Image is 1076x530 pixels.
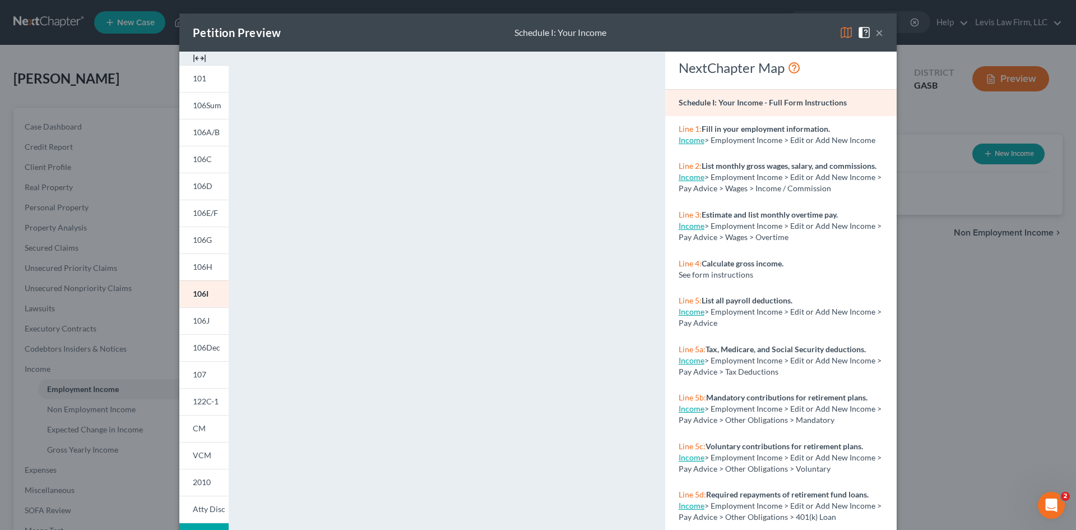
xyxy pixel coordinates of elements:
span: 106C [193,154,212,164]
span: 2 [1061,492,1070,501]
a: 106H [179,254,229,280]
span: CM [193,423,206,433]
span: > Employment Income > Edit or Add New Income > Pay Advice > Other Obligations > Mandatory [679,404,882,425]
strong: Mandatory contributions for retirement plans. [706,393,868,402]
span: Line 5a: [679,344,706,354]
span: 106Sum [193,100,221,110]
strong: Calculate gross income. [702,259,783,268]
span: 106Dec [193,343,220,352]
div: Petition Preview [193,25,281,40]
div: Schedule I: Your Income [514,26,606,39]
span: > Employment Income > Edit or Add New Income > Pay Advice > Wages > Overtime [679,221,882,242]
a: Income [679,453,704,462]
span: Line 5d: [679,490,706,499]
span: 106H [193,262,212,271]
strong: Voluntary contributions for retirement plans. [706,441,863,451]
a: Income [679,307,704,316]
span: > Employment Income > Edit or Add New Income > Pay Advice > Tax Deductions [679,356,882,376]
a: 106A/B [179,119,229,146]
span: Line 3: [679,210,702,219]
span: 106I [193,289,208,298]
strong: List monthly gross wages, salary, and commissions. [702,161,876,170]
span: 2010 [193,477,211,487]
span: Line 5: [679,296,702,305]
span: > Employment Income > Edit or Add New Income > Pay Advice > Other Obligations > 401(k) Loan [679,501,882,522]
a: 106C [179,146,229,173]
a: CM [179,415,229,442]
span: Line 4: [679,259,702,268]
span: Line 2: [679,161,702,170]
span: 106G [193,235,212,245]
a: 2010 [179,469,229,496]
span: 106E/F [193,208,218,218]
strong: Fill in your employment information. [702,124,830,133]
a: 106Sum [179,92,229,119]
span: Atty Disc [193,504,225,514]
a: Income [679,135,704,145]
a: 106I [179,280,229,307]
span: > Employment Income > Edit or Add New Income > Pay Advice > Wages > Income / Commission [679,172,882,193]
a: Atty Disc [179,496,229,523]
a: 107 [179,361,229,388]
a: 106J [179,307,229,334]
span: Line 5b: [679,393,706,402]
a: 106D [179,173,229,200]
a: 106G [179,227,229,254]
span: Line 1: [679,124,702,133]
span: 106D [193,181,212,191]
a: Income [679,404,704,413]
span: 106J [193,316,210,325]
span: > Employment Income > Edit or Add New Income > Pay Advice [679,307,882,328]
span: See form instructions [679,270,753,279]
span: Line 5c: [679,441,706,451]
span: 101 [193,73,206,83]
span: 106A/B [193,127,220,137]
button: × [875,26,883,39]
iframe: Intercom live chat [1038,492,1065,519]
a: Income [679,172,704,182]
a: 106Dec [179,334,229,361]
div: NextChapter Map [679,59,883,77]
a: Income [679,356,704,365]
span: VCM [193,450,211,460]
span: > Employment Income > Edit or Add New Income [704,135,875,145]
strong: Tax, Medicare, and Social Security deductions. [706,344,866,354]
img: expand-e0f6d898513216a626fdd78e52531dac95497ffd26381d4c15ee2fc46db09dca.svg [193,52,206,65]
a: Income [679,501,704,510]
strong: List all payroll deductions. [702,296,792,305]
a: Income [679,221,704,231]
a: VCM [179,442,229,469]
img: help-close-5ba153eb36485ed6c1ea00a893f15db1cb9b99d6cae46e1a8edb6c62d00a1a76.svg [857,26,871,39]
a: 122C-1 [179,388,229,415]
span: > Employment Income > Edit or Add New Income > Pay Advice > Other Obligations > Voluntary [679,453,882,473]
strong: Required repayments of retirement fund loans. [706,490,869,499]
strong: Schedule I: Your Income - Full Form Instructions [679,98,847,107]
strong: Estimate and list monthly overtime pay. [702,210,838,219]
a: 106E/F [179,200,229,227]
span: 107 [193,370,206,379]
a: 101 [179,65,229,92]
img: map-eea8200ae884c6f1103ae1953ef3d486a96c86aabb227e865a55264e3737af1f.svg [840,26,853,39]
span: 122C-1 [193,397,219,406]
